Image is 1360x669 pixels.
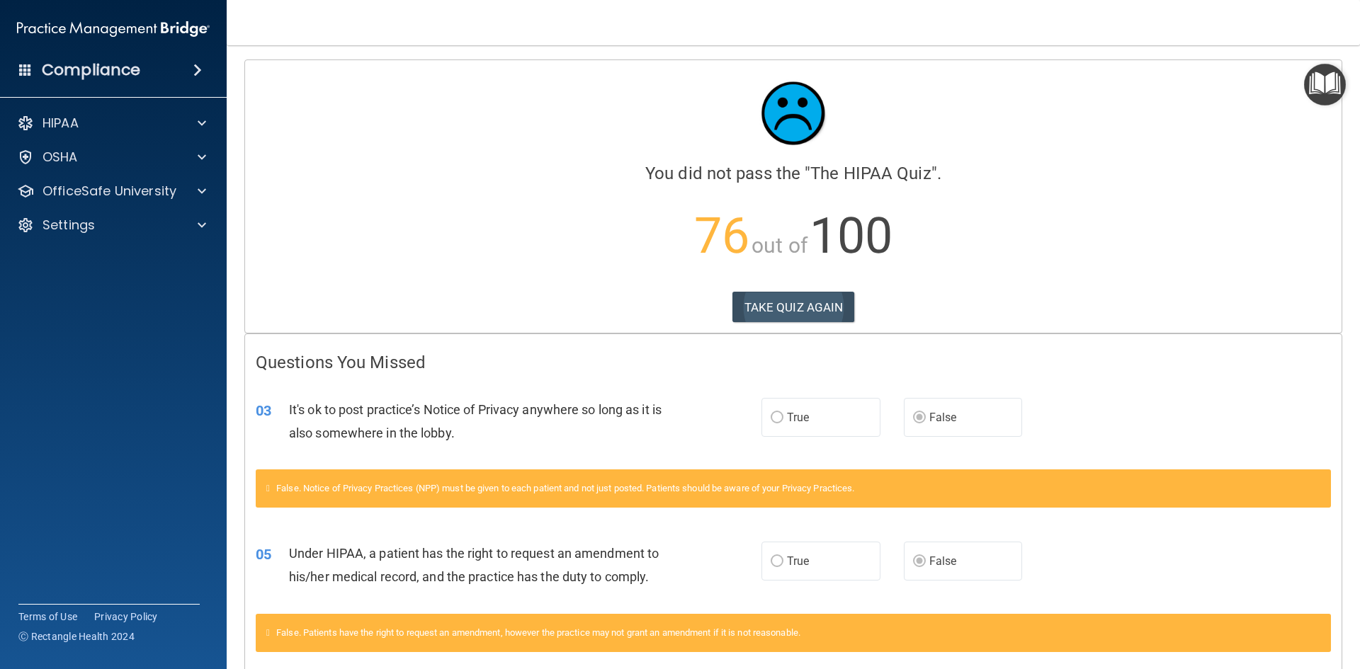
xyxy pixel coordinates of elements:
[810,164,931,183] span: The HIPAA Quiz
[694,207,749,265] span: 76
[732,292,855,323] button: TAKE QUIZ AGAIN
[913,556,926,567] input: False
[929,411,957,424] span: False
[18,629,135,644] span: Ⓒ Rectangle Health 2024
[771,413,783,423] input: True
[94,610,158,624] a: Privacy Policy
[787,554,809,568] span: True
[17,149,206,166] a: OSHA
[42,149,78,166] p: OSHA
[256,164,1331,183] h4: You did not pass the " ".
[810,207,892,265] span: 100
[276,627,800,638] span: False. Patients have the right to request an amendment, however the practice may not grant an ame...
[256,402,271,419] span: 03
[256,546,271,563] span: 05
[256,353,1331,372] h4: Questions You Missed
[42,217,95,234] p: Settings
[276,483,854,493] span: False. Notice of Privacy Practices (NPP) must be given to each patient and not just posted. Patie...
[17,115,206,132] a: HIPAA
[42,183,176,200] p: OfficeSafe University
[1289,571,1343,625] iframe: Drift Widget Chat Controller
[929,554,957,568] span: False
[289,402,662,440] span: It's ok to post practice’s Notice of Privacy anywhere so long as it is also somewhere in the lobby.
[42,115,79,132] p: HIPAA
[17,183,206,200] a: OfficeSafe University
[18,610,77,624] a: Terms of Use
[289,546,659,584] span: Under HIPAA, a patient has the right to request an amendment to his/her medical record, and the p...
[913,413,926,423] input: False
[17,217,206,234] a: Settings
[771,556,783,567] input: True
[17,15,210,43] img: PMB logo
[42,60,140,80] h4: Compliance
[751,71,836,156] img: sad_face.ecc698e2.jpg
[752,233,807,258] span: out of
[1304,64,1346,105] button: Open Resource Center
[787,411,809,424] span: True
